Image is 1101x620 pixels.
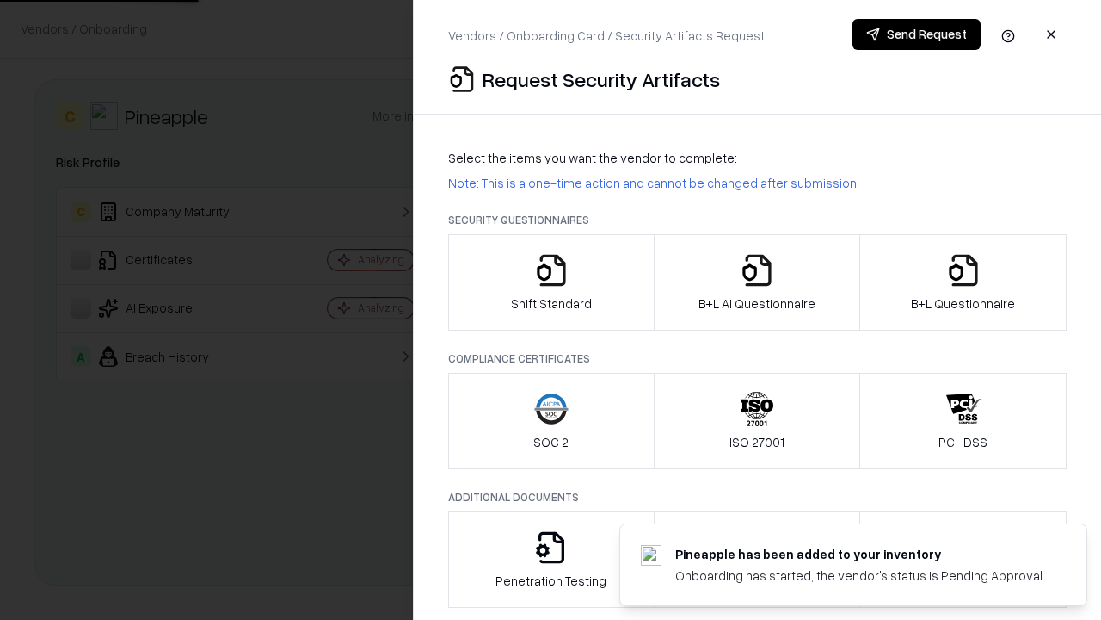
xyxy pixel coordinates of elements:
p: B+L Questionnaire [911,294,1015,313]
button: B+L AI Questionnaire [654,234,861,331]
p: PCI-DSS [938,433,987,451]
p: Security Questionnaires [448,213,1067,227]
p: Note: This is a one-time action and cannot be changed after submission. [448,174,1067,192]
button: SOC 2 [448,373,655,469]
p: Select the items you want the vendor to complete: [448,149,1067,167]
button: B+L Questionnaire [859,234,1067,331]
p: SOC 2 [533,433,569,451]
div: Pineapple has been added to your inventory [675,545,1045,563]
img: pineappleenergy.com [641,545,661,566]
p: Shift Standard [511,294,592,313]
p: Compliance Certificates [448,351,1067,366]
p: Additional Documents [448,490,1067,505]
button: PCI-DSS [859,373,1067,469]
button: Shift Standard [448,234,655,331]
p: Penetration Testing [495,572,606,590]
p: Vendors / Onboarding Card / Security Artifacts Request [448,27,765,45]
button: Send Request [852,19,981,50]
button: Penetration Testing [448,512,655,608]
p: ISO 27001 [729,433,784,451]
button: Privacy Policy [654,512,861,608]
p: Request Security Artifacts [483,65,720,93]
button: Data Processing Agreement [859,512,1067,608]
div: Onboarding has started, the vendor's status is Pending Approval. [675,567,1045,585]
p: B+L AI Questionnaire [698,294,815,313]
button: ISO 27001 [654,373,861,469]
